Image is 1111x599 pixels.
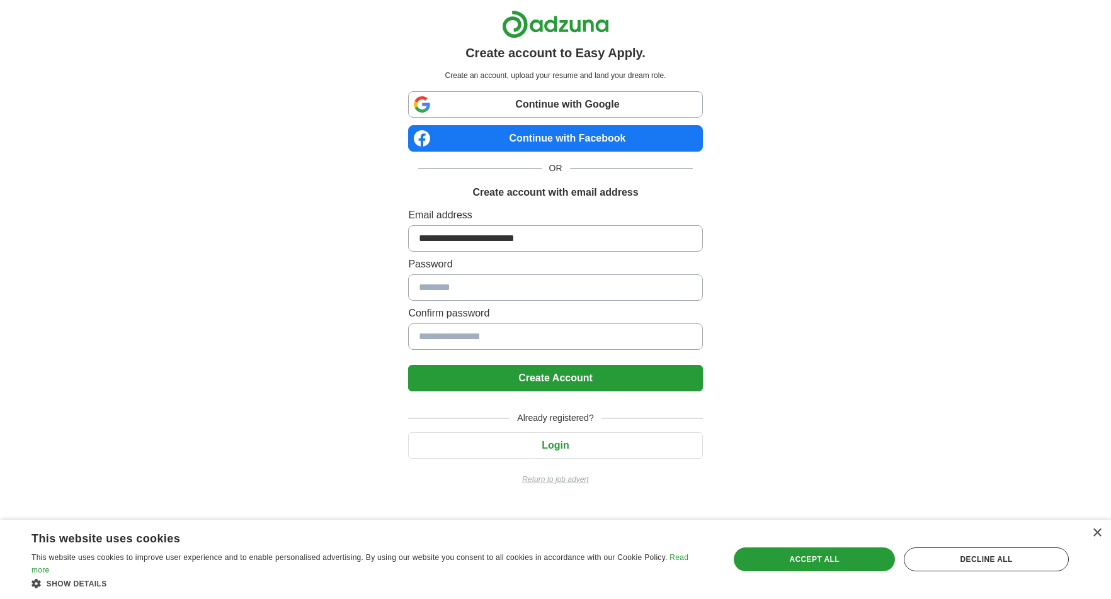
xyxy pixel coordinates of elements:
[31,577,709,590] div: Show details
[408,474,702,485] a: Return to job advert
[408,432,702,459] button: Login
[47,579,107,588] span: Show details
[408,306,702,321] label: Confirm password
[472,185,638,200] h1: Create account with email address
[31,527,677,546] div: This website uses cookies
[408,208,702,223] label: Email address
[408,91,702,118] a: Continue with Google
[408,365,702,391] button: Create Account
[465,43,646,62] h1: Create account to Easy Apply.
[734,547,895,571] div: Accept all
[408,257,702,272] label: Password
[1092,529,1102,538] div: Close
[502,10,609,38] img: Adzuna logo
[408,440,702,451] a: Login
[31,553,668,562] span: This website uses cookies to improve user experience and to enable personalised advertising. By u...
[510,411,601,425] span: Already registered?
[411,70,700,81] p: Create an account, upload your resume and land your dream role.
[408,125,702,152] a: Continue with Facebook
[542,162,570,175] span: OR
[904,547,1069,571] div: Decline all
